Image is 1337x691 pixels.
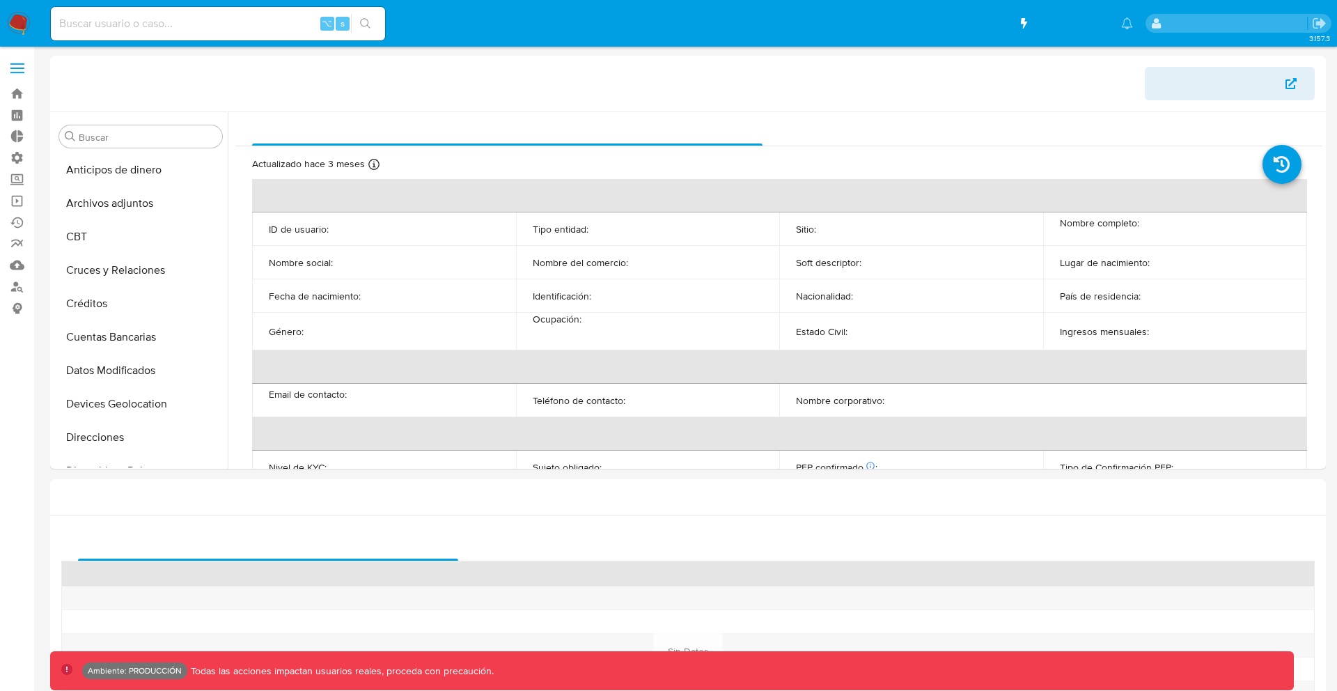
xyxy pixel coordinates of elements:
span: Ver Mirada por Persona [1163,67,1282,100]
p: - [607,461,610,474]
p: Nombre del comercio : [533,256,628,269]
p: Estado Civil : [796,325,847,338]
p: Nivel de KYC : [269,461,327,474]
button: Anticipos de dinero [54,153,228,187]
p: - [890,394,893,407]
a: Salir [1312,16,1327,31]
p: Nombre corporativo : [796,394,884,407]
button: Archivos adjuntos [54,187,228,220]
p: Tipo entidad : [533,223,588,235]
span: KYC Status [1023,121,1079,137]
p: MLB [822,223,841,235]
h1: Información de Usuario [61,77,178,91]
p: [DATE] [366,290,396,302]
p: [PHONE_NUMBER] [631,394,716,407]
p: jesus.vallezarante@mercadolibre.com.co [1167,17,1308,30]
button: Cuentas Bancarias [54,320,228,354]
p: - [853,325,856,338]
p: PEP confirmado : [796,461,877,474]
button: CBT [54,220,228,254]
p: Sitio : [796,223,816,235]
p: Ocupación : [533,313,581,325]
p: Soft descriptor : [796,256,861,269]
span: s [341,17,345,30]
p: Sujeto obligado : [533,461,602,474]
p: [PERSON_NAME] [PERSON_NAME] [1060,229,1216,242]
p: Nacionalidad : [796,290,853,302]
button: Dispositivos Point [54,454,228,488]
p: Fecha de nacimiento : [269,290,361,302]
p: verified [332,461,365,474]
th: Datos personales [252,179,1307,212]
p: Todas las acciones impactan usuarios reales, proceda con precaución. [187,665,494,678]
p: - [1146,290,1149,302]
p: Lugar de nacimiento : [1060,256,1150,269]
p: - [1179,461,1182,474]
p: Persona [594,223,631,235]
span: Chat [1084,536,1107,552]
p: Ambiente: PRODUCCIÓN [88,668,182,674]
p: No [883,461,896,474]
p: - [309,325,312,338]
p: Teléfono de contacto : [533,394,625,407]
th: Verificación y cumplimiento [252,417,1307,451]
p: Karina da [338,256,381,269]
p: Nombre completo : [1060,217,1139,229]
button: Buscar [65,131,76,142]
span: Soluciones [655,536,710,552]
input: Buscar [79,131,217,143]
span: ⌥ [322,17,332,30]
p: Identificación : [533,290,591,302]
p: País de residencia : [1060,290,1141,302]
div: Id [96,567,261,581]
p: - [1155,256,1158,269]
p: - [634,256,636,269]
div: Proceso [876,567,1304,581]
div: Origen [691,567,857,581]
button: Ver Mirada por Persona [1145,67,1315,100]
button: search-icon [351,14,380,33]
span: Historial CX [238,536,299,552]
button: Devices Geolocation [54,387,228,421]
h1: Contactos [61,490,1315,504]
button: Direcciones [54,421,228,454]
div: Estado [281,567,446,581]
button: Créditos [54,287,228,320]
p: Ingresos mensuales : [1060,325,1149,338]
input: Buscar usuario o caso... [51,15,385,33]
p: Trabalhador dos serviços de hotelaria e alimentação [533,325,758,350]
p: BRL $2000 [1155,325,1205,338]
button: Cruces y Relaciones [54,254,228,287]
div: Fecha de creación [465,567,671,581]
p: ID de usuario : [269,223,329,235]
p: 1785587125 [334,223,384,235]
p: Tipo de Confirmación PEP : [1060,461,1173,474]
span: Usuario [487,121,527,137]
p: Actualizado hace 3 meses [252,157,365,171]
p: Nombre social : [269,256,333,269]
p: Email de contacto : [269,388,347,401]
p: CPF 97200026034 [597,290,682,302]
th: Información de contacto [252,350,1307,384]
p: - [867,256,870,269]
p: [EMAIL_ADDRESS][DOMAIN_NAME] [269,401,428,413]
span: Accesos rápidos [1029,16,1107,31]
a: Notificaciones [1121,17,1133,29]
p: BR [859,290,871,302]
button: Datos Modificados [54,354,228,387]
p: Género : [269,325,304,338]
